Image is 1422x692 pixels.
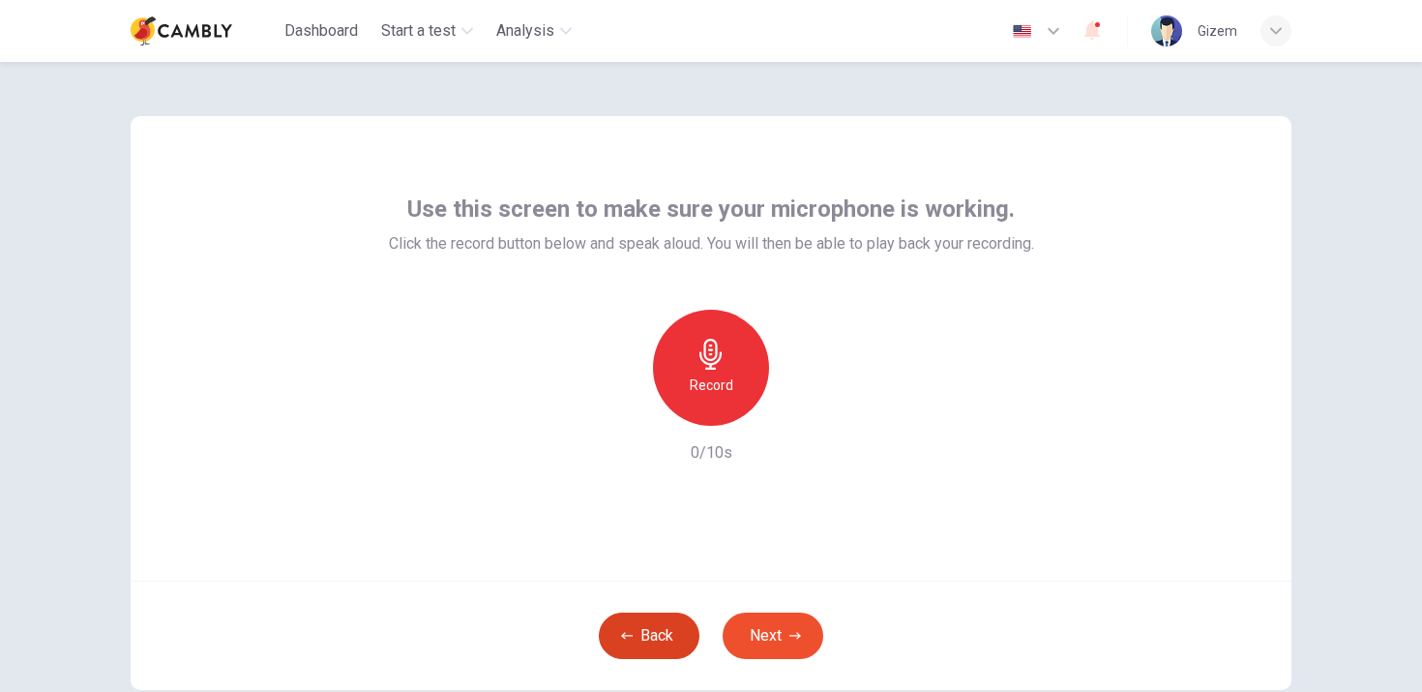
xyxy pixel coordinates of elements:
h6: Record [690,374,733,397]
h6: 0/10s [691,441,732,465]
span: Use this screen to make sure your microphone is working. [407,194,1015,225]
button: Start a test [373,14,481,48]
button: Back [599,613,699,659]
span: Start a test [381,19,456,43]
img: Cambly logo [131,12,232,50]
button: Analysis [489,14,579,48]
span: Dashboard [284,19,358,43]
div: Gizem [1198,19,1237,43]
img: Profile picture [1151,15,1182,46]
button: Next [723,613,823,659]
span: Click the record button below and speak aloud. You will then be able to play back your recording. [389,232,1034,256]
img: en [1010,24,1034,39]
span: Analysis [496,19,554,43]
button: Dashboard [277,14,366,48]
button: Record [653,310,769,426]
a: Cambly logo [131,12,277,50]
